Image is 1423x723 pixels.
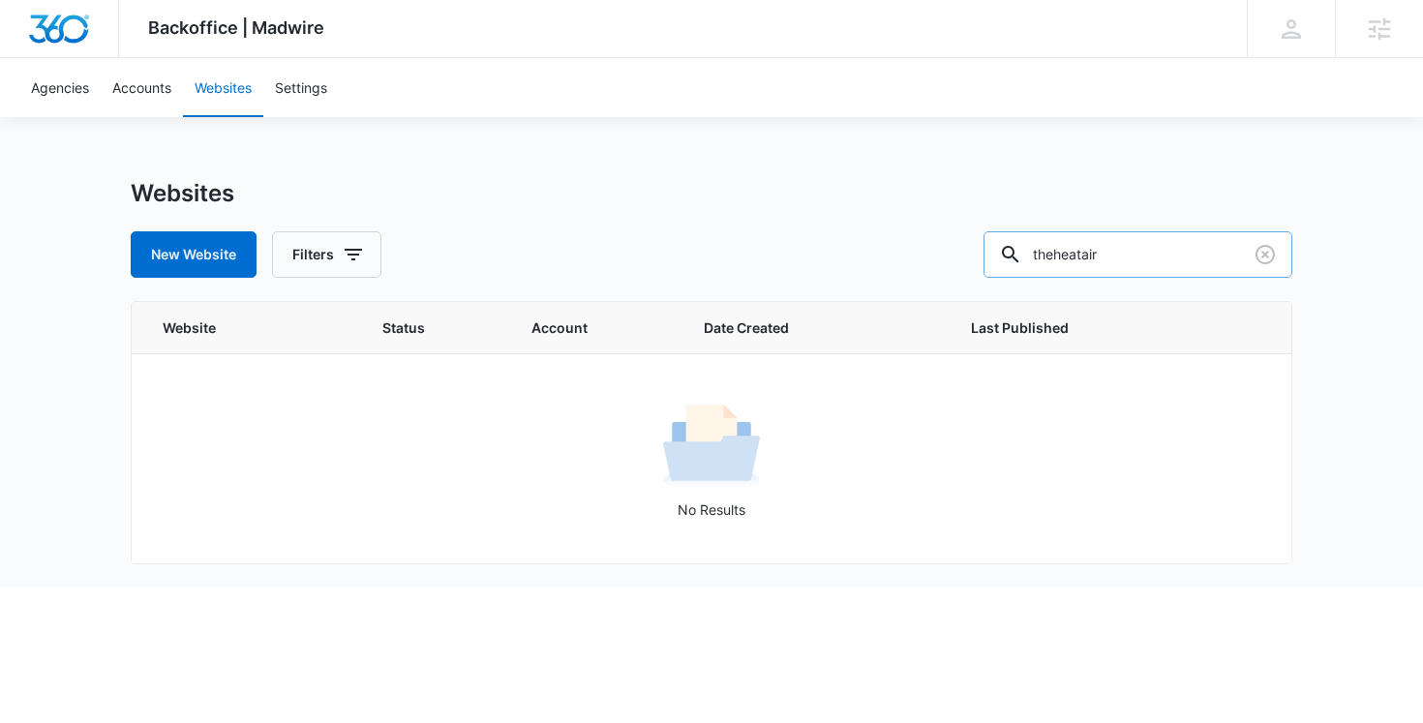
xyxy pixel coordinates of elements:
h1: Websites [131,179,234,208]
button: Clear [1250,239,1281,270]
a: Accounts [101,58,183,117]
a: Settings [263,58,339,117]
span: Account [531,317,657,338]
span: Website [163,317,308,338]
button: New Website [131,231,257,278]
input: Search [984,231,1292,278]
span: Status [382,317,485,338]
p: No Results [133,499,1290,520]
button: Filters [272,231,381,278]
span: Backoffice | Madwire [148,17,324,38]
a: Websites [183,58,263,117]
span: Date Created [704,317,897,338]
img: No Results [663,398,760,495]
a: Agencies [19,58,101,117]
span: Last Published [971,317,1186,338]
